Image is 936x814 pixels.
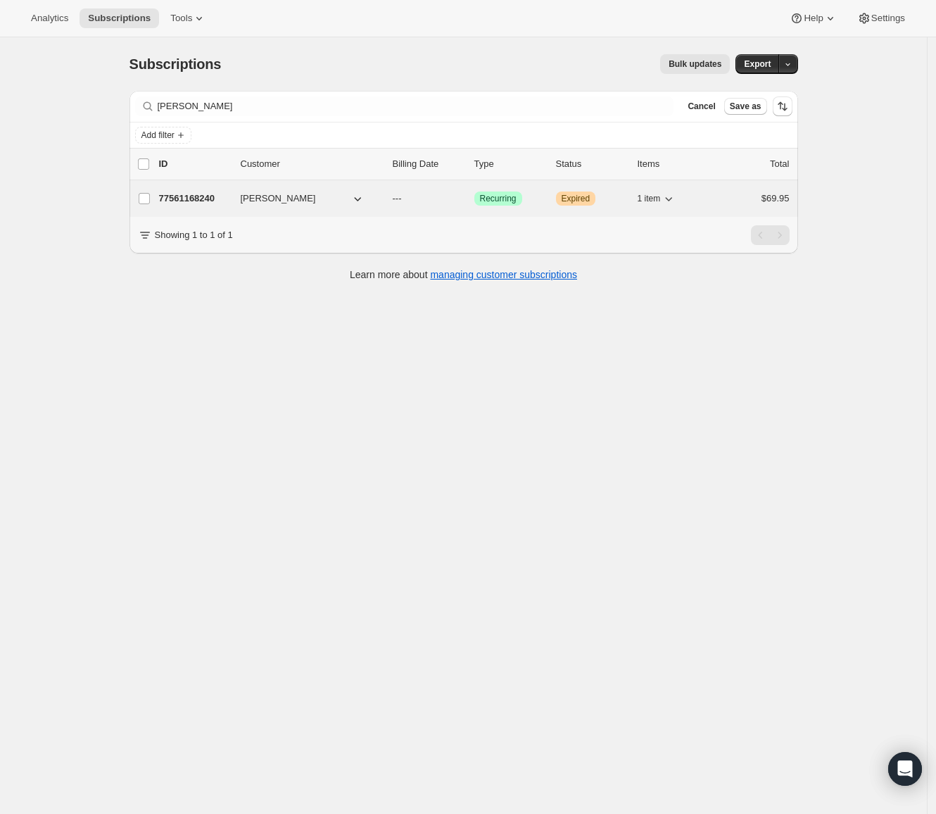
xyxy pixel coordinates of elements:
button: Save as [724,98,767,115]
span: Expired [562,193,590,204]
div: Type [474,157,545,171]
div: Open Intercom Messenger [888,752,922,786]
span: Tools [170,13,192,24]
span: Help [804,13,823,24]
button: Export [735,54,779,74]
p: Billing Date [393,157,463,171]
span: [PERSON_NAME] [241,192,316,206]
button: Settings [849,8,913,28]
p: ID [159,157,229,171]
span: Subscriptions [129,56,222,72]
span: $69.95 [761,193,790,203]
span: Settings [871,13,905,24]
span: Bulk updates [669,58,721,70]
button: 1 item [638,189,676,208]
nav: Pagination [751,225,790,245]
span: Recurring [480,193,517,204]
div: 77561168240[PERSON_NAME]---SuccessRecurringWarningExpired1 item$69.95 [159,189,790,208]
p: Status [556,157,626,171]
span: Subscriptions [88,13,151,24]
button: [PERSON_NAME] [232,187,373,210]
button: Sort the results [773,96,792,116]
span: Analytics [31,13,68,24]
p: Learn more about [350,268,577,282]
a: managing customer subscriptions [430,269,577,280]
div: Items [638,157,708,171]
button: Analytics [23,8,77,28]
p: Customer [241,157,381,171]
button: Cancel [682,98,721,115]
input: Filter subscribers [158,96,674,116]
span: 1 item [638,193,661,204]
span: Add filter [141,130,175,141]
p: 77561168240 [159,192,229,206]
button: Bulk updates [660,54,730,74]
div: IDCustomerBilling DateTypeStatusItemsTotal [159,157,790,171]
button: Subscriptions [80,8,159,28]
p: Total [770,157,789,171]
button: Help [781,8,845,28]
p: Showing 1 to 1 of 1 [155,228,233,242]
span: Export [744,58,771,70]
button: Tools [162,8,215,28]
span: Cancel [688,101,715,112]
span: Save as [730,101,761,112]
button: Add filter [135,127,191,144]
span: --- [393,193,402,203]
